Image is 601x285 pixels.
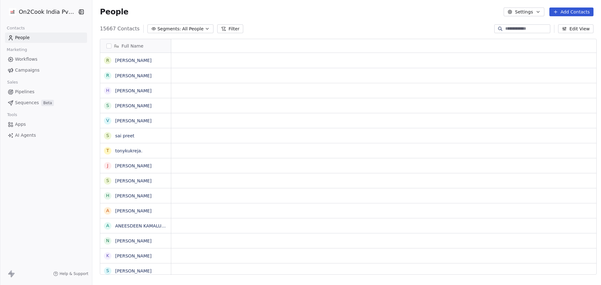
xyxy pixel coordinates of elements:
a: Apps [5,119,87,130]
a: [PERSON_NAME] [115,208,152,213]
div: k [106,252,109,259]
div: Full Name [100,39,171,53]
span: Apps [15,121,26,128]
div: t [106,147,109,154]
a: [PERSON_NAME] [115,163,152,168]
button: Edit View [558,24,593,33]
a: sai preet [115,133,134,138]
div: S [106,267,109,274]
a: [PERSON_NAME] [115,178,152,183]
a: [PERSON_NAME] [115,193,152,198]
span: People [15,34,30,41]
span: On2Cook India Pvt. Ltd. [19,8,75,16]
a: [PERSON_NAME] [115,58,152,63]
span: 15667 Contacts [100,25,140,33]
div: R [106,57,109,64]
a: tonykukreja. [115,148,142,153]
a: [PERSON_NAME] [115,118,152,123]
div: V [106,117,110,124]
div: S [106,102,109,109]
button: Filter [217,24,243,33]
span: Pipelines [15,89,34,95]
span: Full Name [121,43,143,49]
div: a [106,207,110,214]
button: Settings [504,8,544,16]
div: S [106,177,109,184]
span: Campaigns [15,67,39,74]
span: Tools [4,110,20,120]
a: SequencesBeta [5,98,87,108]
div: R [106,72,109,79]
span: Segments: [157,26,181,32]
a: [PERSON_NAME] [115,103,152,108]
a: AI Agents [5,130,87,140]
a: Pipelines [5,87,87,97]
span: All People [182,26,203,32]
div: N [106,237,109,244]
div: J [107,162,108,169]
button: Add Contacts [549,8,593,16]
a: [PERSON_NAME] [115,73,152,78]
span: Contacts [4,23,28,33]
span: Help & Support [59,271,88,276]
span: Sequences [15,99,39,106]
a: People [5,33,87,43]
a: Campaigns [5,65,87,75]
div: s [106,132,109,139]
span: AI Agents [15,132,36,139]
a: Workflows [5,54,87,64]
span: Workflows [15,56,38,63]
button: On2Cook India Pvt. Ltd. [8,7,73,17]
a: ANEESDEEN KAMALUDEEN [115,223,173,228]
a: [PERSON_NAME] [115,238,152,243]
div: grid [100,53,171,275]
a: [PERSON_NAME] [115,268,152,273]
span: Beta [41,100,54,106]
a: [PERSON_NAME] [115,88,152,93]
div: H [106,87,110,94]
span: Marketing [4,45,30,54]
div: H [106,192,110,199]
a: [PERSON_NAME] [115,253,152,258]
span: People [100,7,128,17]
div: A [106,222,110,229]
span: Sales [4,78,21,87]
a: Help & Support [53,271,88,276]
img: on2cook%20logo-04%20copy.jpg [9,8,16,16]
